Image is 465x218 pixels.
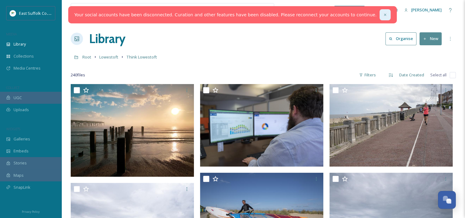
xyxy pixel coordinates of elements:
span: Uploads [14,107,29,113]
button: Open Chat [438,191,456,209]
span: COLLECT [6,85,19,90]
span: Root [82,54,91,60]
span: Media Centres [14,65,41,71]
span: Lowestoft [99,54,118,60]
span: Maps [14,172,24,178]
span: UGC [14,95,22,101]
span: [PERSON_NAME] [411,7,442,13]
span: MEDIA [6,32,17,36]
span: Select all [430,72,447,78]
span: WIDGETS [6,127,20,131]
div: Date Created [396,69,427,81]
a: Root [82,53,91,61]
span: Galleries [14,136,30,142]
a: Privacy Policy [22,208,40,215]
img: SB307546-Think%20Lowestoft.jpg [200,84,323,167]
a: Think Lowestoft [126,53,157,61]
button: Organise [385,32,416,45]
span: 240 file s [71,72,85,78]
img: ESC%20Logo.png [10,10,16,16]
span: Think Lowestoft [126,54,157,60]
a: View all files [235,4,271,16]
div: Filters [356,69,379,81]
a: Library [89,30,125,48]
input: Search your library [85,3,213,17]
span: Collections [14,53,34,59]
a: [PERSON_NAME] [401,4,445,16]
button: New [420,32,442,45]
span: East Suffolk Council [19,10,55,16]
a: Lowestoft [99,53,118,61]
span: Stories [14,160,27,166]
a: What's New [334,6,365,14]
span: SnapLink [14,184,30,190]
span: Embeds [14,148,29,154]
img: SB307683-Think%20Lowestoft.jpg [329,84,453,167]
a: Your social accounts have been disconnected. Curation and other features have been disabled. Plea... [74,12,376,18]
a: Organise [385,32,420,45]
span: Library [14,41,26,47]
img: Lowestoft - credit Darren Kirby.jpg [71,84,194,177]
span: Privacy Policy [22,210,40,214]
